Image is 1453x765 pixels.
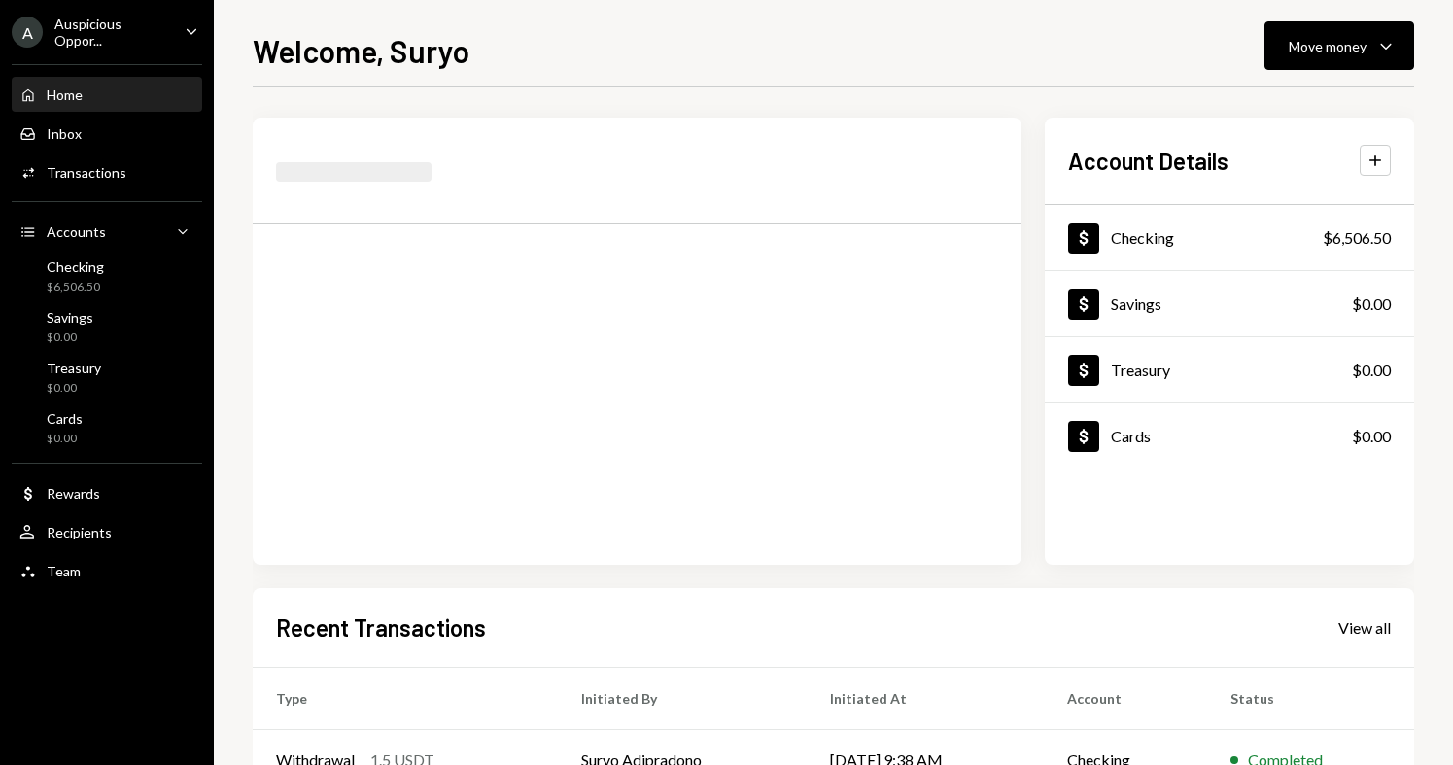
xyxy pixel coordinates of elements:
div: $0.00 [47,380,101,397]
h1: Welcome, Suryo [253,31,469,70]
th: Account [1044,667,1207,729]
a: Transactions [12,155,202,190]
div: Checking [47,259,104,275]
div: Checking [1111,228,1174,247]
div: $0.00 [47,330,93,346]
a: Treasury$0.00 [1045,337,1414,402]
div: Auspicious Oppor... [54,16,169,49]
div: Savings [47,309,93,326]
div: Cards [1111,427,1151,445]
div: $0.00 [1352,293,1391,316]
div: Recipients [47,524,112,540]
a: View all [1338,616,1391,638]
div: $6,506.50 [1323,226,1391,250]
div: Home [47,87,83,103]
div: Treasury [47,360,101,376]
h2: Recent Transactions [276,611,486,643]
a: Accounts [12,214,202,249]
div: $6,506.50 [47,279,104,296]
div: Cards [47,410,83,427]
div: $0.00 [1352,425,1391,448]
div: Transactions [47,164,126,181]
th: Type [253,667,558,729]
a: Treasury$0.00 [12,354,202,400]
a: Checking$6,506.50 [1045,205,1414,270]
th: Initiated At [807,667,1044,729]
button: Move money [1264,21,1414,70]
a: Home [12,77,202,112]
div: Team [47,563,81,579]
div: Move money [1289,36,1367,56]
a: Cards$0.00 [12,404,202,451]
a: Savings$0.00 [1045,271,1414,336]
a: Team [12,553,202,588]
div: Treasury [1111,361,1170,379]
a: Savings$0.00 [12,303,202,350]
th: Initiated By [558,667,807,729]
div: A [12,17,43,48]
div: $0.00 [47,431,83,447]
a: Cards$0.00 [1045,403,1414,469]
th: Status [1207,667,1414,729]
a: Checking$6,506.50 [12,253,202,299]
div: Savings [1111,295,1161,313]
div: Inbox [47,125,82,142]
a: Rewards [12,475,202,510]
div: $0.00 [1352,359,1391,382]
div: Accounts [47,224,106,240]
a: Recipients [12,514,202,549]
div: View all [1338,618,1391,638]
div: Rewards [47,485,100,502]
a: Inbox [12,116,202,151]
h2: Account Details [1068,145,1228,177]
